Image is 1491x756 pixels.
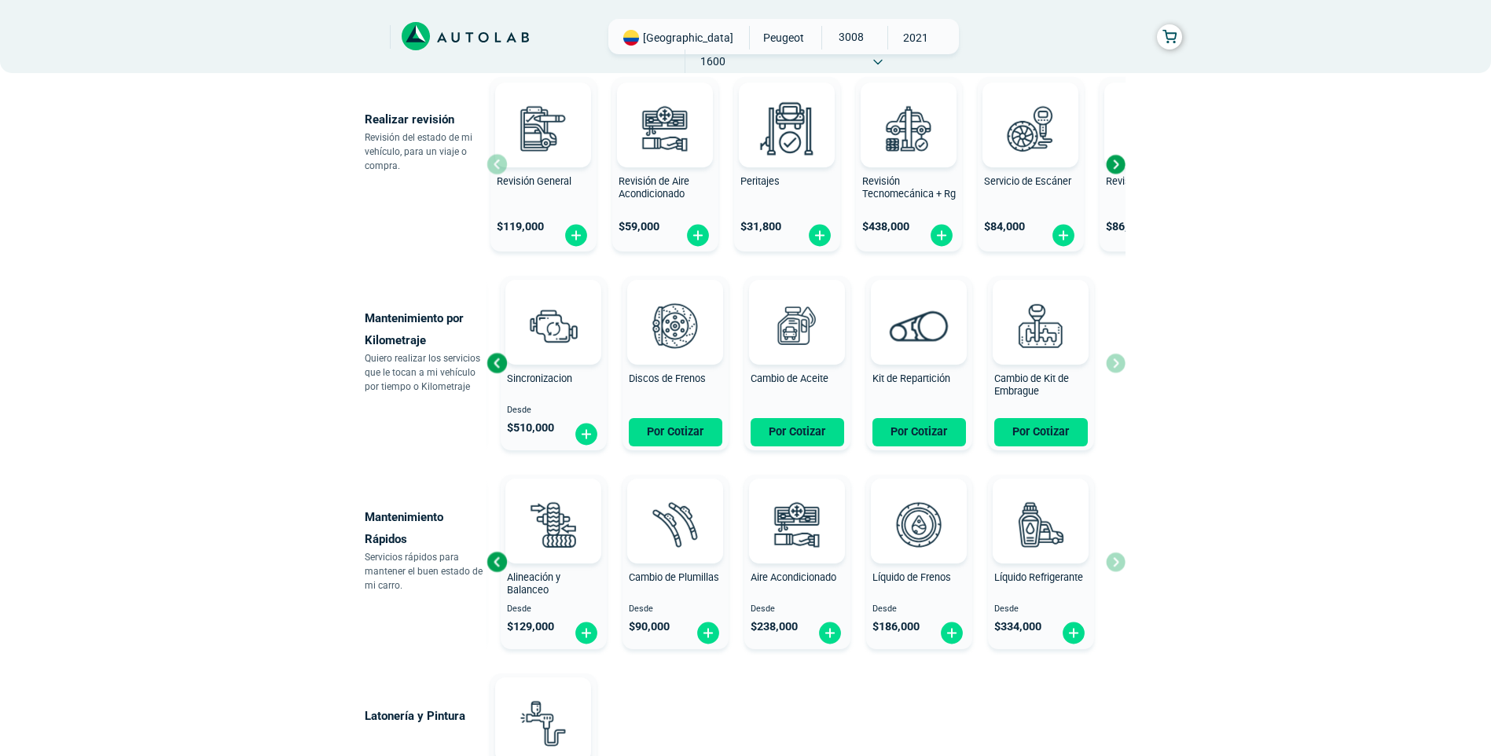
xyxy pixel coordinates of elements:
img: AD0BCuuxAAAAAElFTkSuQmCC [641,86,689,133]
span: Alineación y Balanceo [507,571,560,596]
img: fi_plus-circle2.svg [574,422,599,446]
span: Kit de Repartición [872,372,950,384]
img: peritaje-v3.svg [752,94,821,163]
img: AD0BCuuxAAAAAElFTkSuQmCC [773,283,821,330]
img: fi_plus-circle2.svg [564,223,589,248]
img: aire_acondicionado-v3.svg [630,94,700,163]
img: escaner-v3.svg [996,94,1065,163]
span: $ 84,000 [984,220,1025,233]
span: 1600 [685,50,741,73]
button: Peritajes $31,800 [734,77,840,251]
img: AD0BCuuxAAAAAElFTkSuQmCC [652,283,699,330]
span: [GEOGRAPHIC_DATA] [643,30,733,46]
img: plumillas-v3.svg [641,490,710,559]
img: cambio_bateria-v3.svg [1118,94,1187,163]
p: Mantenimiento Rápidos [365,506,487,550]
p: Revisión del estado de mi vehículo, para un viaje o compra. [365,130,487,173]
img: fi_plus-circle2.svg [685,223,711,248]
span: Desde [629,604,722,615]
span: $ 129,000 [507,620,554,633]
img: sincronizacion-v3.svg [519,291,588,360]
button: Por Cotizar [994,418,1088,446]
span: Discos de Frenos [629,372,706,384]
span: $ 90,000 [629,620,670,633]
span: Desde [872,604,966,615]
span: 3008 [822,26,878,48]
p: Mantenimiento por Kilometraje [365,307,487,351]
img: aire_acondicionado-v3.svg [762,490,832,559]
img: AD0BCuuxAAAAAElFTkSuQmCC [895,283,942,330]
span: Desde [994,604,1088,615]
button: Cambio de Plumillas Desde $90,000 [622,475,729,649]
span: $ 438,000 [862,220,909,233]
span: Desde [507,406,600,416]
img: revision_general-v3.svg [509,94,578,163]
img: alineacion_y_balanceo-v3.svg [519,490,588,559]
span: Cambio de Plumillas [629,571,719,583]
img: AD0BCuuxAAAAAElFTkSuQmCC [1017,283,1064,330]
button: Sincronizacion Desde $510,000 [501,276,607,450]
span: Revisión Tecnomecánica + Rg [862,175,956,200]
img: revision_tecno_mecanica-v3.svg [874,94,943,163]
img: AD0BCuuxAAAAAElFTkSuQmCC [895,482,942,529]
span: Cambio de Aceite [751,372,828,384]
p: Realizar revisión [365,108,487,130]
button: Por Cotizar [629,418,722,446]
img: fi_plus-circle2.svg [807,223,832,248]
img: AD0BCuuxAAAAAElFTkSuQmCC [520,681,567,728]
button: Por Cotizar [751,418,844,446]
img: AD0BCuuxAAAAAElFTkSuQmCC [1007,86,1054,133]
img: Flag of COLOMBIA [623,30,639,46]
button: Servicio de Escáner $84,000 [978,77,1084,251]
span: $ 186,000 [872,620,920,633]
span: Peritajes [740,175,780,187]
img: fi_plus-circle2.svg [1051,223,1076,248]
img: AD0BCuuxAAAAAElFTkSuQmCC [520,86,567,133]
span: PEUGEOT [756,26,812,50]
button: Líquido de Frenos Desde $186,000 [866,475,972,649]
span: 2021 [888,26,944,50]
span: Revisión de Aire Acondicionado [619,175,689,200]
span: $ 510,000 [507,421,554,435]
img: AD0BCuuxAAAAAElFTkSuQmCC [530,283,577,330]
button: Revisión General $119,000 [490,77,597,251]
span: Desde [751,604,844,615]
span: $ 238,000 [751,620,798,633]
img: AD0BCuuxAAAAAElFTkSuQmCC [773,482,821,529]
div: Previous slide [485,550,509,574]
button: Aire Acondicionado Desde $238,000 [744,475,850,649]
button: Por Cotizar [872,418,966,446]
p: Quiero realizar los servicios que le tocan a mi vehículo por tiempo o Kilometraje [365,351,487,394]
span: Líquido de Frenos [872,571,951,583]
button: Discos de Frenos Por Cotizar [622,276,729,450]
span: $ 119,000 [497,220,544,233]
span: Aire Acondicionado [751,571,836,583]
span: Cambio de Kit de Embrague [994,372,1069,398]
button: Kit de Repartición Por Cotizar [866,276,972,450]
img: fi_plus-circle2.svg [574,621,599,645]
img: frenos2-v3.svg [641,291,710,360]
button: Revisión de Batería $86,900 [1100,77,1206,251]
span: Sincronizacion [507,372,572,384]
span: $ 59,000 [619,220,659,233]
img: AD0BCuuxAAAAAElFTkSuQmCC [885,86,932,133]
img: fi_plus-circle2.svg [696,621,721,645]
img: cambio_de_aceite-v3.svg [762,291,832,360]
span: Desde [507,604,600,615]
button: Líquido Refrigerante Desde $334,000 [988,475,1094,649]
button: Revisión de Aire Acondicionado $59,000 [612,77,718,251]
span: Revisión de Batería [1106,175,1191,187]
img: fi_plus-circle2.svg [939,621,964,645]
span: Servicio de Escáner [984,175,1071,187]
img: AD0BCuuxAAAAAElFTkSuQmCC [530,482,577,529]
p: Servicios rápidos para mantener el buen estado de mi carro. [365,550,487,593]
img: fi_plus-circle2.svg [1061,621,1086,645]
img: AD0BCuuxAAAAAElFTkSuQmCC [763,86,810,133]
span: Revisión General [497,175,571,187]
img: liquido_refrigerante-v3.svg [1006,490,1075,559]
button: Cambio de Kit de Embrague Por Cotizar [988,276,1094,450]
img: correa_de_reparticion-v3.svg [890,310,949,341]
span: Líquido Refrigerante [994,571,1083,583]
img: AD0BCuuxAAAAAElFTkSuQmCC [652,482,699,529]
img: fi_plus-circle2.svg [817,621,843,645]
